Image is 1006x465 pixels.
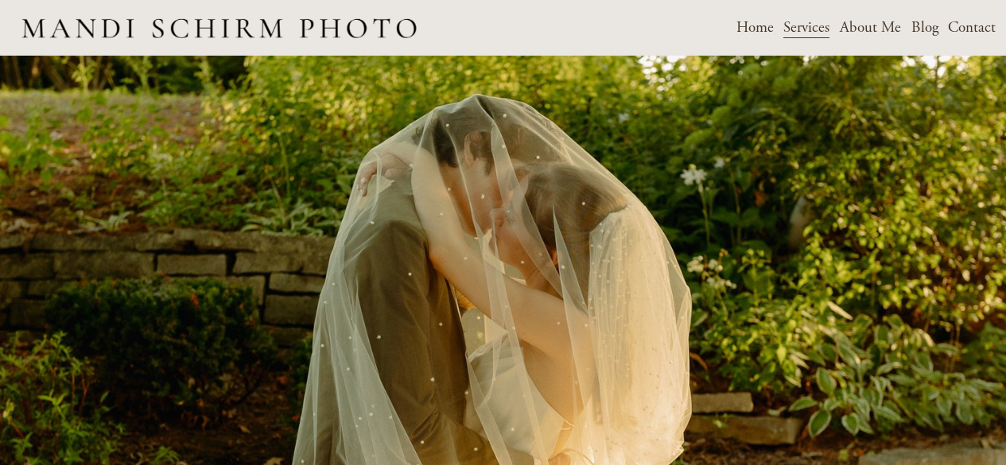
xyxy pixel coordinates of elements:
[840,14,901,41] a: About Me
[736,14,774,41] a: Home
[911,14,938,41] a: Blog
[783,16,829,40] span: Services
[10,1,429,54] img: Des Moines Wedding Photographer - Mandi Schirm Photo
[948,14,996,41] a: Contact
[783,14,829,41] a: folder dropdown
